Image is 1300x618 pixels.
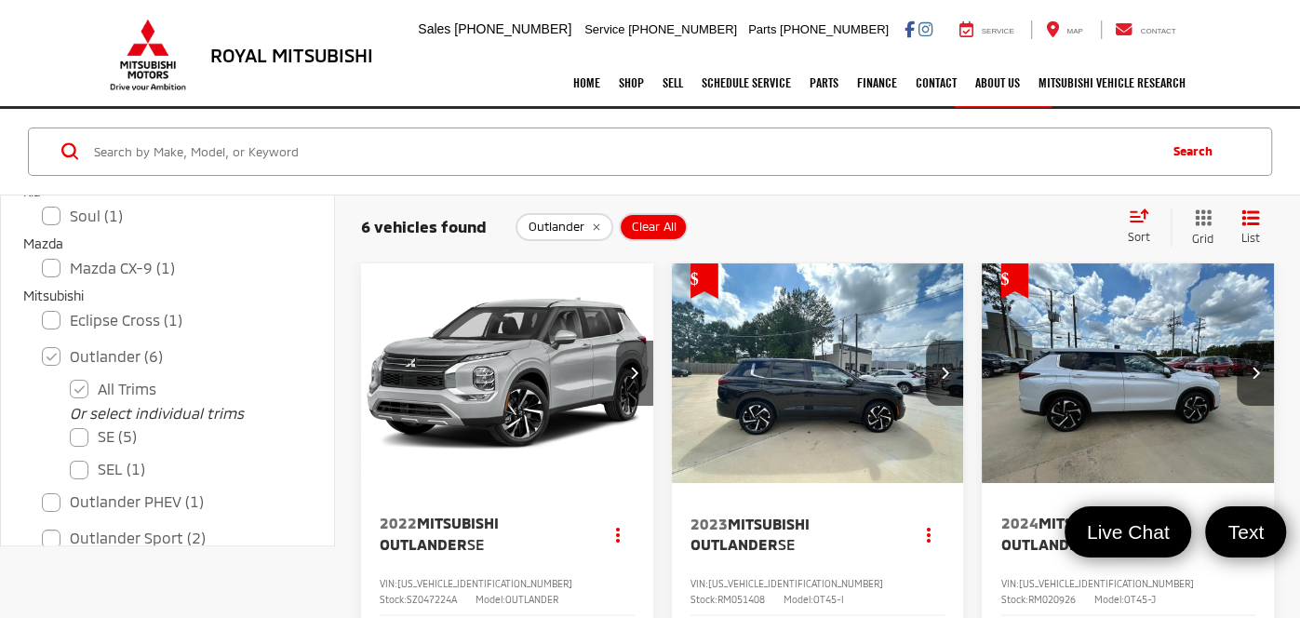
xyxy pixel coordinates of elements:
[671,263,966,485] img: 2023 Mitsubishi Outlander SE
[42,200,293,233] label: Soul (1)
[360,263,655,483] a: 2022 Mitsubishi Outlander SE2022 Mitsubishi Outlander SE2022 Mitsubishi Outlander SE2022 Mitsubis...
[1018,578,1193,589] span: [US_VEHICLE_IDENTIFICATION_NUMBER]
[454,21,571,36] span: [PHONE_NUMBER]
[690,578,708,589] span: VIN:
[616,527,620,542] span: dropdown dots
[927,527,931,542] span: dropdown dots
[848,60,906,106] a: Finance
[70,421,293,453] label: SE (5)
[1066,27,1082,35] span: Map
[1031,20,1096,39] a: Map
[360,263,655,483] div: 2022 Mitsubishi Outlander SE 0
[690,514,894,556] a: 2023Mitsubishi OutlanderSE
[690,515,728,532] span: 2023
[1218,519,1273,544] span: Text
[784,594,813,605] span: Model:
[616,341,653,406] button: Next image
[529,220,584,235] span: Outlander
[467,535,484,553] span: SE
[1029,60,1195,106] a: Mitsubishi Vehicle Research
[1000,263,1028,299] span: Get Price Drop Alert
[70,453,293,486] label: SEL (1)
[981,263,1276,484] img: 2024 Mitsubishi Outlander SE
[380,513,583,555] a: 2022Mitsubishi OutlanderSE
[778,535,795,553] span: SE
[1000,514,1119,552] span: Mitsubishi Outlander
[476,594,505,605] span: Model:
[42,522,293,555] label: Outlander Sport (2)
[1155,128,1240,175] button: Search
[780,22,889,36] span: [PHONE_NUMBER]
[1237,341,1274,406] button: Next image
[1000,594,1027,605] span: Stock:
[42,486,293,518] label: Outlander PHEV (1)
[407,594,457,605] span: SZ047224A
[584,22,624,36] span: Service
[1101,20,1190,39] a: Contact
[708,578,883,589] span: [US_VEHICLE_IDENTIFICATION_NUMBER]
[1065,506,1192,558] a: Live Chat
[1140,27,1175,35] span: Contact
[905,21,915,36] a: Facebook: Click to visit our Facebook page
[361,217,487,235] span: 6 vehicles found
[1123,594,1155,605] span: OT45-J
[981,263,1276,483] a: 2024 Mitsubishi Outlander SE2024 Mitsubishi Outlander SE2024 Mitsubishi Outlander SE2024 Mitsubis...
[505,594,558,605] span: OUTLANDER
[966,60,1029,106] a: About Us
[800,60,848,106] a: Parts: Opens in a new tab
[42,252,293,285] label: Mazda CX-9 (1)
[106,19,190,91] img: Mitsubishi
[418,21,450,36] span: Sales
[981,263,1276,483] div: 2024 Mitsubishi Outlander SE 0
[1119,208,1171,246] button: Select sort value
[564,60,610,106] a: Home
[380,578,397,589] span: VIN:
[982,27,1014,35] span: Service
[1171,208,1227,247] button: Grid View
[1000,578,1018,589] span: VIN:
[628,22,737,36] span: [PHONE_NUMBER]
[23,288,84,303] span: Mitsubishi
[912,517,945,550] button: Actions
[360,263,655,484] img: 2022 Mitsubishi Outlander SE
[380,514,417,531] span: 2022
[1000,513,1204,555] a: 2024Mitsubishi OutlanderSE
[748,22,776,36] span: Parts
[918,21,932,36] a: Instagram: Click to visit our Instagram page
[813,594,844,605] span: OT45-I
[602,517,635,550] button: Actions
[619,213,688,241] button: Clear All
[1192,231,1213,247] span: Grid
[690,515,810,553] span: Mitsubishi Outlander
[671,263,966,483] div: 2023 Mitsubishi Outlander SE 0
[690,594,717,605] span: Stock:
[70,404,244,422] i: Or select individual trims
[380,514,499,552] span: Mitsubishi Outlander
[610,60,653,106] a: Shop
[692,60,800,106] a: Schedule Service: Opens in a new tab
[1078,519,1179,544] span: Live Chat
[1205,506,1286,558] a: Text
[397,578,572,589] span: [US_VEHICLE_IDENTIFICATION_NUMBER]
[92,129,1155,174] input: Search by Make, Model, or Keyword
[1227,208,1274,247] button: List View
[1128,230,1150,243] span: Sort
[690,263,718,299] span: Get Price Drop Alert
[653,60,692,106] a: Sell
[632,220,677,235] span: Clear All
[380,594,407,605] span: Stock:
[1000,514,1038,531] span: 2024
[945,20,1028,39] a: Service
[1093,594,1123,605] span: Model:
[516,213,613,241] button: remove Outlander
[70,373,293,406] label: All Trims
[926,341,963,406] button: Next image
[906,60,966,106] a: Contact
[210,45,373,65] h3: Royal Mitsubishi
[42,341,293,373] label: Outlander (6)
[717,594,765,605] span: RM051408
[23,235,63,251] span: Mazda
[1241,230,1260,246] span: List
[1027,594,1075,605] span: RM020926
